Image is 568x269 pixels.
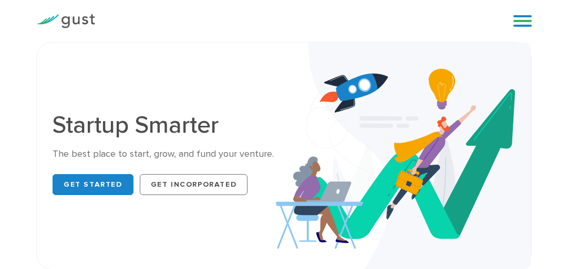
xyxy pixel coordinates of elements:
[140,174,248,195] a: Get Incorporated
[53,148,276,160] div: The best place to start, grow, and fund your venture.
[53,174,133,195] a: Get Started
[53,113,276,137] h1: Startup Smarter
[276,42,531,269] img: Startup Smarter Hero
[36,14,95,28] img: Gust Logo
